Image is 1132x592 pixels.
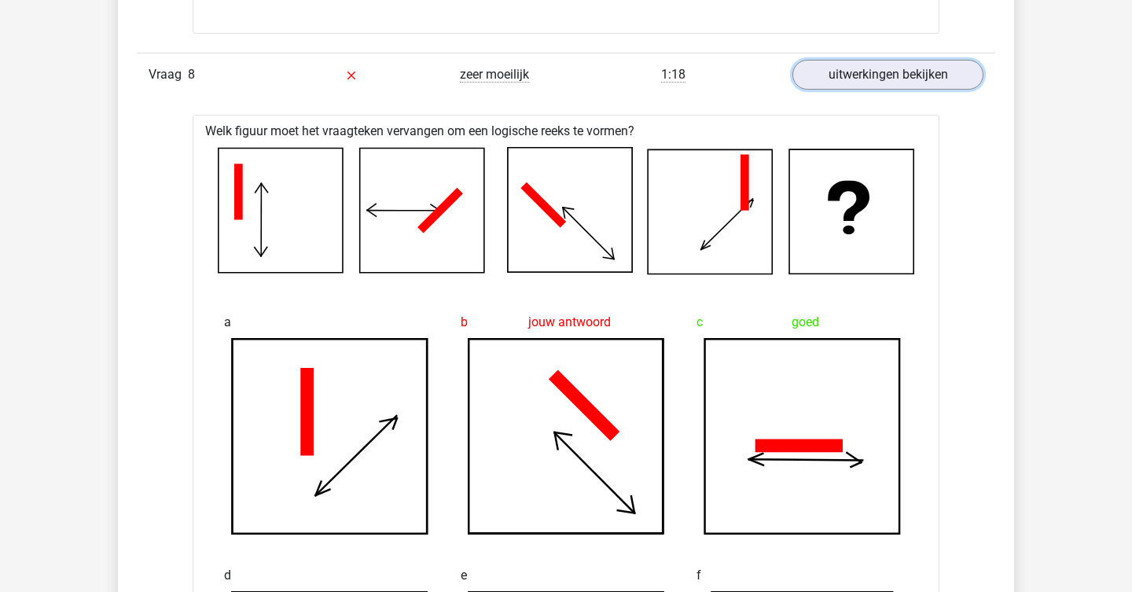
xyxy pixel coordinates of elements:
a: uitwerkingen bekijken [792,60,983,90]
span: zeer moeilijk [460,67,529,83]
span: f [696,560,701,591]
span: e [461,560,467,591]
span: 8 [188,67,195,82]
div: goed [696,307,908,338]
span: c [696,307,703,338]
span: Vraag [149,65,188,84]
span: b [461,307,468,338]
div: jouw antwoord [461,307,672,338]
span: a [224,307,231,338]
span: d [224,560,231,591]
span: 1:18 [661,67,685,83]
